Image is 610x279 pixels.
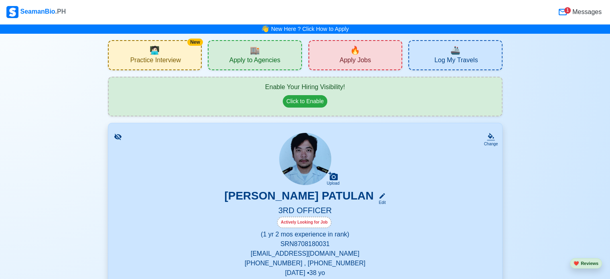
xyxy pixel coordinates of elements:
span: Apply to Agencies [229,56,280,66]
span: travel [450,44,460,56]
span: new [350,44,360,56]
p: (1 yr 2 mos experience in rank) [118,230,492,239]
div: Enable Your Hiring Visibility! [117,82,494,92]
img: Logo [6,6,18,18]
span: .PH [55,8,66,15]
div: New [187,39,203,46]
span: Log My Travels [434,56,478,66]
a: New Here ? Click How to Apply [271,26,349,32]
button: Click to Enable [283,95,327,108]
span: agencies [250,44,260,56]
div: Change [484,141,498,147]
h5: 3RD OFFICER [118,206,492,217]
span: Messages [571,7,602,17]
button: heartReviews [570,258,602,269]
div: Edit [375,200,386,206]
span: heart [574,261,579,266]
h3: [PERSON_NAME] PATULAN [224,189,373,206]
span: interview [150,44,160,56]
p: SRN 8708180031 [118,239,492,249]
span: Apply Jobs [340,56,371,66]
div: 1 [564,7,571,14]
div: Actively Looking for Job [277,217,331,228]
p: [PHONE_NUMBER] , [PHONE_NUMBER] [118,259,492,268]
span: Practice Interview [130,56,181,66]
p: [DATE] • 38 yo [118,268,492,278]
p: [EMAIL_ADDRESS][DOMAIN_NAME] [118,249,492,259]
span: bell [259,22,271,35]
div: SeamanBio [6,6,66,18]
div: Upload [327,181,340,186]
